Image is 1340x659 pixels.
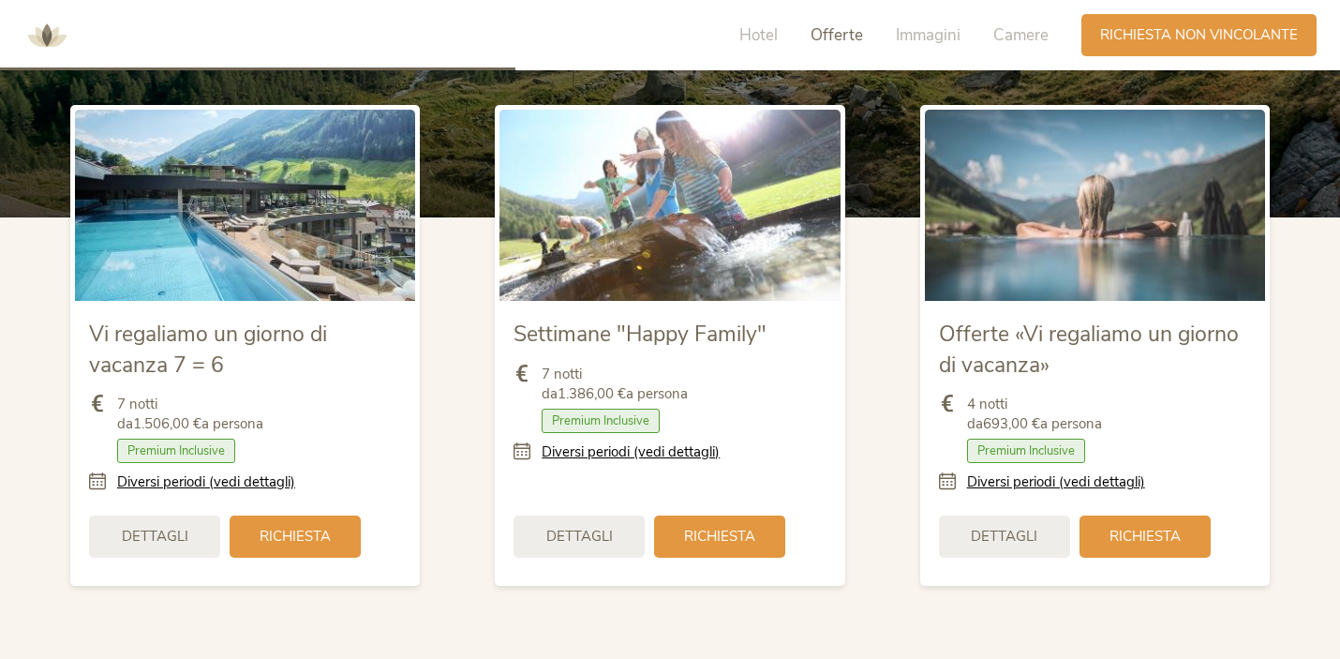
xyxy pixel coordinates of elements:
[133,414,201,433] b: 1.506,00 €
[967,472,1145,492] a: Diversi periodi (vedi dettagli)
[117,472,295,492] a: Diversi periodi (vedi dettagli)
[896,24,960,46] span: Immagini
[939,320,1239,379] span: Offerte «Vi regaliamo un giorno di vacanza»
[925,110,1265,301] img: Offerte «Vi regaliamo un giorno di vacanza»
[19,7,75,64] img: AMONTI & LUNARIS Wellnessresort
[260,527,331,547] span: Richiesta
[117,439,235,463] span: Premium Inclusive
[967,439,1085,463] span: Premium Inclusive
[983,414,1040,433] b: 693,00 €
[542,442,720,462] a: Diversi periodi (vedi dettagli)
[499,110,840,301] img: Settimane "Happy Family"
[75,110,415,301] img: Vi regaliamo un giorno di vacanza 7 = 6
[542,365,688,404] span: 7 notti da a persona
[19,28,75,41] a: AMONTI & LUNARIS Wellnessresort
[811,24,863,46] span: Offerte
[546,527,613,547] span: Dettagli
[542,409,660,433] span: Premium Inclusive
[558,384,626,403] b: 1.386,00 €
[1100,25,1298,45] span: Richiesta non vincolante
[514,320,767,349] span: Settimane "Happy Family"
[967,395,1102,434] span: 4 notti da a persona
[993,24,1049,46] span: Camere
[117,395,263,434] span: 7 notti da a persona
[971,527,1037,547] span: Dettagli
[739,24,778,46] span: Hotel
[684,527,755,547] span: Richiesta
[89,320,327,379] span: Vi regaliamo un giorno di vacanza 7 = 6
[122,527,188,547] span: Dettagli
[1109,527,1181,547] span: Richiesta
